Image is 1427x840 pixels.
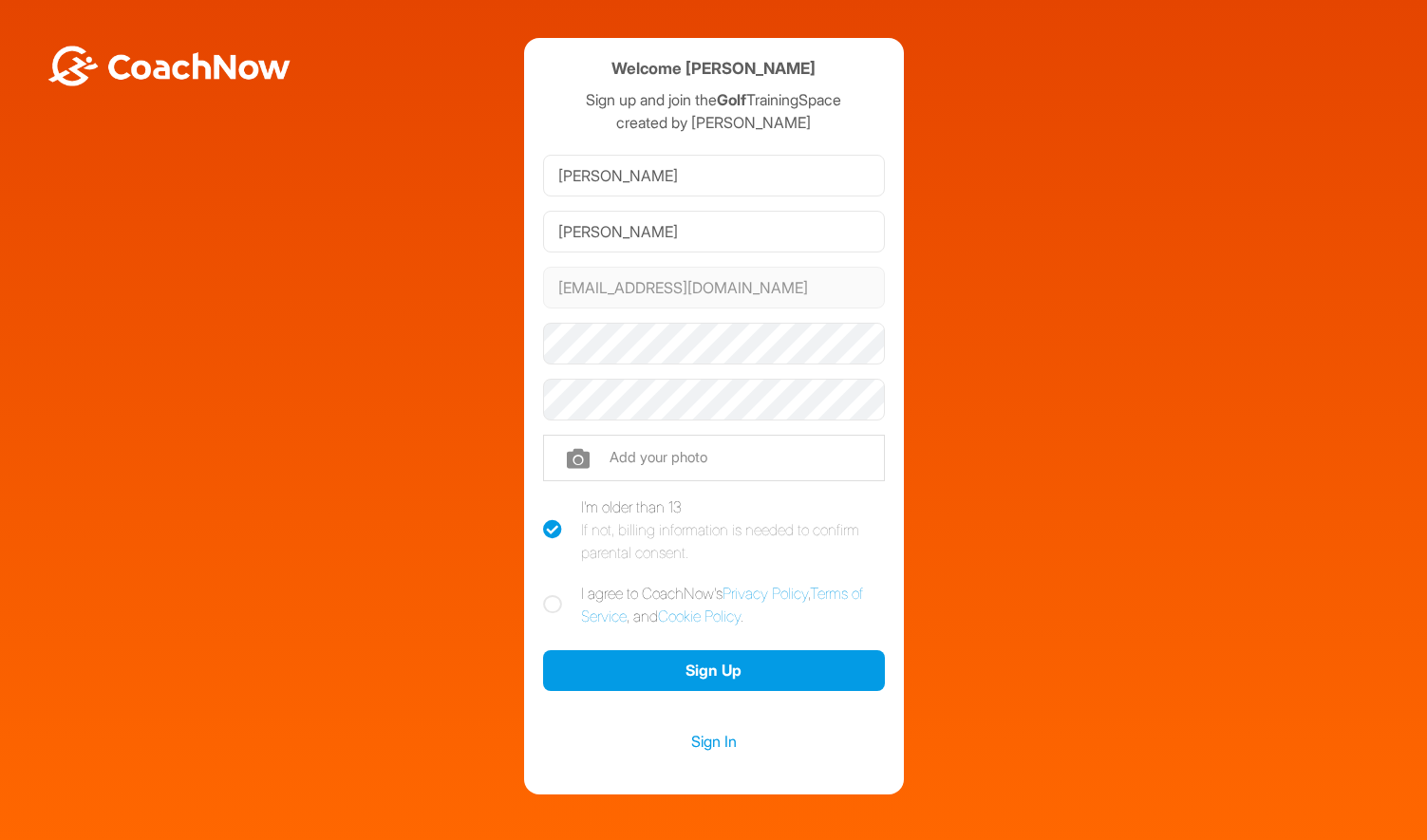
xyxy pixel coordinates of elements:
[723,584,808,603] a: Privacy Policy
[581,495,885,564] div: I'm older than 13
[543,650,885,691] button: Sign Up
[543,729,885,754] a: Sign In
[581,584,863,625] a: Terms of Service
[543,582,885,627] label: I agree to CoachNow's , , and .
[658,607,741,625] a: Cookie Policy
[611,57,816,81] h4: Welcome [PERSON_NAME]
[46,46,292,86] img: BwLJSsUCoWCh5upNqxVrqldRgqLPVwmV24tXu5FoVAoFEpwwqQ3VIfuoInZCoVCoTD4vwADAC3ZFMkVEQFDAAAAAElFTkSuQmCC
[543,211,885,252] input: Last Name
[543,155,885,196] input: First Name
[543,267,885,308] input: Email
[717,90,746,109] strong: Golf
[581,518,885,564] div: If not, billing information is needed to confirm parental consent.
[543,111,885,134] p: created by [PERSON_NAME]
[543,88,885,111] p: Sign up and join the TrainingSpace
